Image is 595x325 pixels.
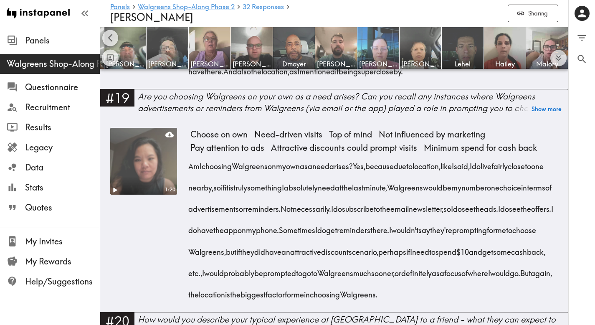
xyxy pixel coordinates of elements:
span: factor [266,281,285,302]
span: advertisements [188,196,239,217]
span: I [389,217,391,238]
button: Sharing [508,5,558,23]
span: nearby, [188,174,213,196]
a: [PERSON_NAME] [315,27,357,69]
span: Am [188,153,200,174]
span: see [462,196,473,217]
span: get [326,217,337,238]
span: for [487,217,496,238]
span: $10 [456,238,469,259]
span: do [317,217,326,238]
span: back, [527,238,545,259]
span: as [432,260,440,281]
span: I [410,238,412,259]
span: wouldn't [391,217,418,238]
span: definitely [401,260,432,281]
span: offers. [531,196,551,217]
span: would [204,260,224,281]
span: necessarily. [293,196,331,217]
span: would [490,260,510,281]
span: Top of mind [326,128,375,141]
div: #19 [100,89,134,107]
span: it [225,174,228,196]
span: like [441,153,452,174]
span: need [412,238,429,259]
span: newsletter, [409,196,443,217]
span: is [225,281,230,302]
span: be [254,260,263,281]
span: I [282,174,284,196]
span: [PERSON_NAME] [148,59,187,69]
span: reminders [337,217,370,238]
span: But [520,260,531,281]
span: Search [576,53,587,65]
span: my [451,174,461,196]
span: attractive [290,238,321,259]
span: Pay attention to ads [187,141,268,155]
span: I [488,260,490,281]
span: Quotes [25,202,100,213]
span: etc., [188,260,202,281]
span: if [236,238,240,259]
span: so [213,174,221,196]
span: [PERSON_NAME] [401,59,440,69]
span: where [468,260,488,281]
button: Expand to show all items [550,50,567,66]
span: Walgreens [317,260,353,281]
span: arises? [329,153,353,174]
span: the [521,196,531,217]
span: go. [510,260,520,281]
span: as [300,153,308,174]
span: minute, [364,174,387,196]
span: the [380,196,390,217]
span: choosing [310,281,340,302]
span: My Rewards [25,256,100,267]
span: some [493,238,511,259]
span: say [418,217,430,238]
span: on [268,153,276,174]
button: Filter Responses [569,27,595,48]
span: or [239,196,246,217]
span: the [230,281,241,302]
span: Data [25,162,100,173]
span: see [509,196,521,217]
span: truly [233,174,247,196]
span: [PERSON_NAME] [190,59,229,69]
span: Dmoyer [275,59,313,69]
span: [PERSON_NAME] [106,59,144,69]
span: the [342,174,352,196]
a: Lehel [442,27,484,69]
span: said, [454,153,470,174]
span: the [188,281,199,302]
button: Search [569,48,595,70]
span: the [213,217,224,238]
span: to [506,217,512,238]
span: discount [321,238,349,259]
span: an [281,238,290,259]
span: [PERSON_NAME] [317,59,355,69]
span: at [335,174,342,196]
span: Malory [528,59,566,69]
span: live [481,153,491,174]
span: terms [527,174,545,196]
a: [PERSON_NAME] [400,27,442,69]
span: Walgreens [232,153,268,174]
span: to [429,238,435,259]
span: they're [430,217,452,238]
span: probably [224,260,254,281]
span: I [202,260,204,281]
span: Choose on own [187,128,251,141]
span: do [188,217,197,238]
span: Help/Suggestions [25,276,100,287]
span: on [238,217,246,238]
a: Malory [526,27,568,69]
span: go [302,260,311,281]
div: Are you choosing Walgreens on your own as a need arises? Can you recall any instances where Walgr... [138,91,568,114]
span: Questionnaire [25,81,100,93]
span: need [318,174,335,196]
a: Walgreens Shop-Along Phase 2 [138,3,235,11]
span: perhaps [378,238,406,259]
a: [PERSON_NAME] [104,27,147,69]
span: [PERSON_NAME] [359,59,398,69]
span: do [453,196,462,217]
